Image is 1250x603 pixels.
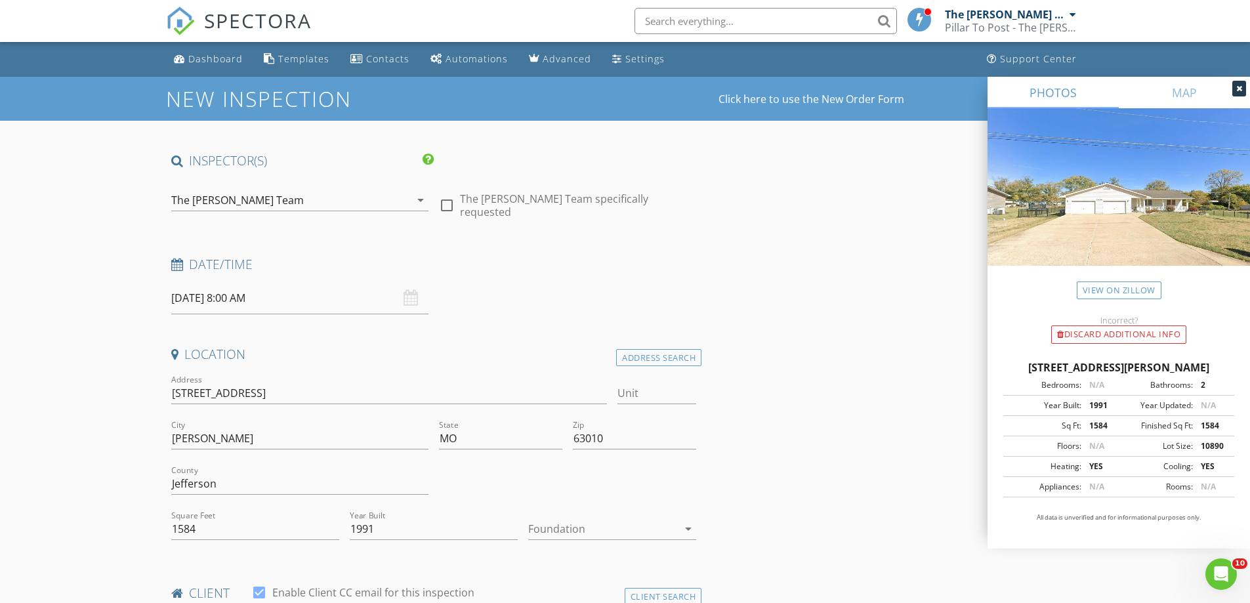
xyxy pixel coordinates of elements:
div: Year Built: [1007,400,1081,411]
h4: INSPECTOR(S) [171,152,434,169]
div: 1991 [1081,400,1119,411]
a: Click here to use the New Order Form [719,94,904,104]
div: Advanced [543,52,591,65]
img: The Best Home Inspection Software - Spectora [166,7,195,35]
a: PHOTOS [988,77,1119,108]
div: Address Search [616,349,701,367]
div: Year Updated: [1119,400,1193,411]
label: Enable Client CC email for this inspection [272,586,474,599]
div: Cooling: [1119,461,1193,472]
div: Heating: [1007,461,1081,472]
a: Contacts [345,47,415,72]
div: [STREET_ADDRESS][PERSON_NAME] [1003,360,1234,375]
a: Templates [259,47,335,72]
div: Contacts [366,52,409,65]
a: View on Zillow [1077,281,1161,299]
div: Pillar To Post - The Frederick Team [945,21,1076,34]
h4: Date/Time [171,256,697,273]
div: Settings [625,52,665,65]
a: Automations (Basic) [425,47,513,72]
div: 1584 [1081,420,1119,432]
iframe: Intercom live chat [1205,558,1237,590]
div: 10890 [1193,440,1230,452]
div: Floors: [1007,440,1081,452]
span: N/A [1201,400,1216,411]
div: Incorrect? [988,315,1250,325]
div: Appliances: [1007,481,1081,493]
h4: client [171,585,697,602]
div: YES [1193,461,1230,472]
div: Automations [446,52,508,65]
div: YES [1081,461,1119,472]
div: Templates [278,52,329,65]
span: N/A [1201,481,1216,492]
img: streetview [988,108,1250,297]
input: Search everything... [635,8,897,34]
span: N/A [1089,481,1104,492]
div: The [PERSON_NAME] Team [171,194,304,206]
div: Support Center [1000,52,1077,65]
i: arrow_drop_down [680,521,696,537]
div: 2 [1193,379,1230,391]
div: Lot Size: [1119,440,1193,452]
label: The [PERSON_NAME] Team specifically requested [460,192,696,218]
div: Bedrooms: [1007,379,1081,391]
a: SPECTORA [166,18,312,45]
div: Discard Additional info [1051,325,1186,344]
span: N/A [1089,379,1104,390]
i: arrow_drop_down [413,192,428,208]
a: Settings [607,47,670,72]
p: All data is unverified and for informational purposes only. [1003,513,1234,522]
span: 10 [1232,558,1247,569]
div: Rooms: [1119,481,1193,493]
div: The [PERSON_NAME] Team [945,8,1066,21]
a: MAP [1119,77,1250,108]
div: Dashboard [188,52,243,65]
div: Finished Sq Ft: [1119,420,1193,432]
input: Select date [171,282,428,314]
div: Sq Ft: [1007,420,1081,432]
h1: New Inspection [166,87,457,110]
div: 1584 [1193,420,1230,432]
a: Advanced [524,47,596,72]
a: Support Center [982,47,1082,72]
div: Bathrooms: [1119,379,1193,391]
h4: Location [171,346,697,363]
a: Dashboard [169,47,248,72]
span: N/A [1089,440,1104,451]
span: SPECTORA [204,7,312,34]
